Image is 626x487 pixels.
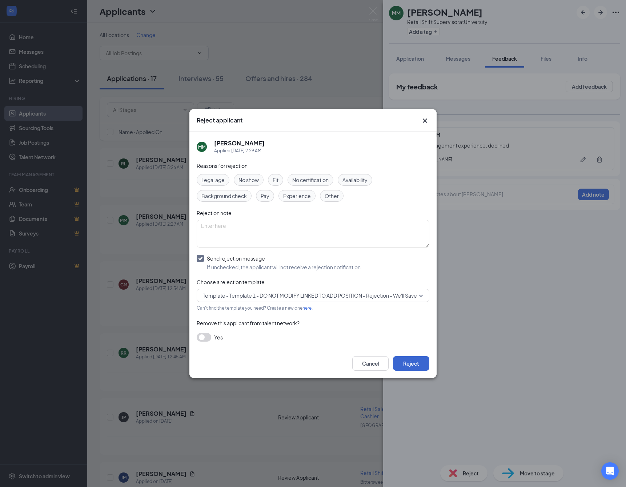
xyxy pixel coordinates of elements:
[203,290,456,301] span: Template - Template 1 - DO NOT MODIFY LINKED TO ADD POSITION - Rejection - We'll Save Your Applic...
[197,279,265,285] span: Choose a rejection template
[201,192,247,200] span: Background check
[261,192,269,200] span: Pay
[197,162,248,169] span: Reasons for rejection
[601,462,619,480] div: Open Intercom Messenger
[238,176,259,184] span: No show
[325,192,339,200] span: Other
[197,320,300,326] span: Remove this applicant from talent network?
[302,305,312,311] a: here
[214,147,265,154] div: Applied [DATE] 2:29 AM
[421,116,429,125] button: Close
[342,176,368,184] span: Availability
[273,176,278,184] span: Fit
[201,176,225,184] span: Legal age
[393,356,429,371] button: Reject
[283,192,311,200] span: Experience
[214,139,265,147] h5: [PERSON_NAME]
[198,144,205,150] div: MM
[197,305,313,311] span: Can't find the template you need? Create a new one .
[352,356,389,371] button: Cancel
[292,176,329,184] span: No certification
[214,333,223,342] span: Yes
[197,210,232,216] span: Rejection note
[197,116,242,124] h3: Reject applicant
[421,116,429,125] svg: Cross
